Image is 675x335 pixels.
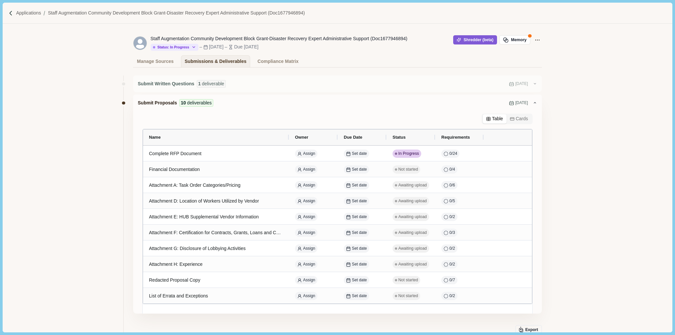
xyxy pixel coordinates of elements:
[352,151,367,157] span: Set date
[344,165,369,174] button: Set date
[398,262,427,267] span: Awaiting upload
[344,181,369,189] button: Set date
[149,210,283,223] div: Attachment E: HUB Supplemental Vendor Information
[450,246,455,252] span: 0 / 2
[352,182,367,188] span: Set date
[254,55,302,67] a: Compliance Matrix
[450,151,457,157] span: 0 / 24
[533,35,542,44] button: Application Actions
[450,230,455,236] span: 0 / 3
[225,43,227,50] div: –
[398,214,427,220] span: Awaiting upload
[344,135,362,140] span: Due Date
[344,213,369,221] button: Set date
[453,35,497,44] button: Shredder (beta)
[149,195,283,208] div: Attachment D: Location of Workers Utilized by Vendor
[181,55,250,67] a: Submissions & Deliverables
[303,277,315,283] span: Assign
[138,80,194,87] span: Submit Written Questions
[137,56,174,67] div: Manage Sources
[295,229,317,237] button: Assign
[398,198,427,204] span: Awaiting upload
[344,276,369,284] button: Set date
[198,80,201,87] span: 1
[149,290,283,302] div: List of Errata and Exceptions
[450,293,455,299] span: 0 / 2
[515,81,528,87] span: [DATE]
[153,45,189,49] div: Status: In Progress
[181,99,186,106] span: 10
[483,114,507,124] button: Table
[199,43,202,50] div: –
[344,260,369,268] button: Set date
[151,35,407,42] div: Staff Augmentation Community Development Block Grant-Disaster Recovery Expert Administrative Supp...
[48,10,305,16] a: Staff Augmentation Community Development Block Grant-Disaster Recovery Expert Administrative Supp...
[149,226,283,239] div: Attachment F: Certification for Contracts, Grants, Loans and Cooperative Agreements
[8,10,14,16] img: Forward slash icon
[295,292,317,300] button: Assign
[352,277,367,283] span: Set date
[149,242,283,255] div: Attachment G: Disclosure of Lobbying Activities
[295,260,317,268] button: Assign
[133,37,147,50] svg: avatar
[303,167,315,173] span: Assign
[450,167,455,173] span: 0 / 4
[149,179,283,192] div: Attachment A: Task Order Categories/Pricing
[295,135,308,140] span: Owner
[303,214,315,220] span: Assign
[398,293,418,299] span: Not started
[303,198,315,204] span: Assign
[149,147,283,160] div: Complete RFP Document
[151,44,198,51] button: Status: In Progress
[393,135,406,140] span: Status
[303,230,315,236] span: Assign
[295,197,317,205] button: Assign
[185,56,247,67] div: Submissions & Deliverables
[450,198,455,204] span: 0 / 5
[344,150,369,158] button: Set date
[352,214,367,220] span: Set date
[295,276,317,284] button: Assign
[515,100,528,106] span: [DATE]
[450,262,455,267] span: 0 / 2
[16,10,41,16] a: Applications
[352,246,367,252] span: Set date
[344,229,369,237] button: Set date
[303,293,315,299] span: Assign
[344,292,369,300] button: Set date
[450,214,455,220] span: 0 / 2
[344,197,369,205] button: Set date
[295,165,317,174] button: Assign
[352,167,367,173] span: Set date
[303,262,315,267] span: Assign
[352,198,367,204] span: Set date
[149,258,283,271] div: Attachment H: Experience
[352,230,367,236] span: Set date
[295,181,317,189] button: Assign
[234,43,258,50] div: Due [DATE]
[352,262,367,267] span: Set date
[398,151,419,157] span: In Progress
[515,325,542,335] button: Export
[138,99,177,106] span: Submit Proposals
[303,151,315,157] span: Assign
[149,135,161,140] span: Name
[398,167,418,173] span: Not started
[202,80,224,87] span: deliverable
[187,99,212,106] span: deliverables
[295,213,317,221] button: Assign
[352,293,367,299] span: Set date
[303,246,315,252] span: Assign
[295,244,317,253] button: Assign
[133,55,177,67] a: Manage Sources
[257,56,298,67] div: Compliance Matrix
[398,182,427,188] span: Awaiting upload
[344,244,369,253] button: Set date
[507,114,532,124] button: Cards
[499,35,530,44] button: Memory
[149,163,283,176] div: Financial Documentation
[295,150,317,158] button: Assign
[441,135,470,140] span: Requirements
